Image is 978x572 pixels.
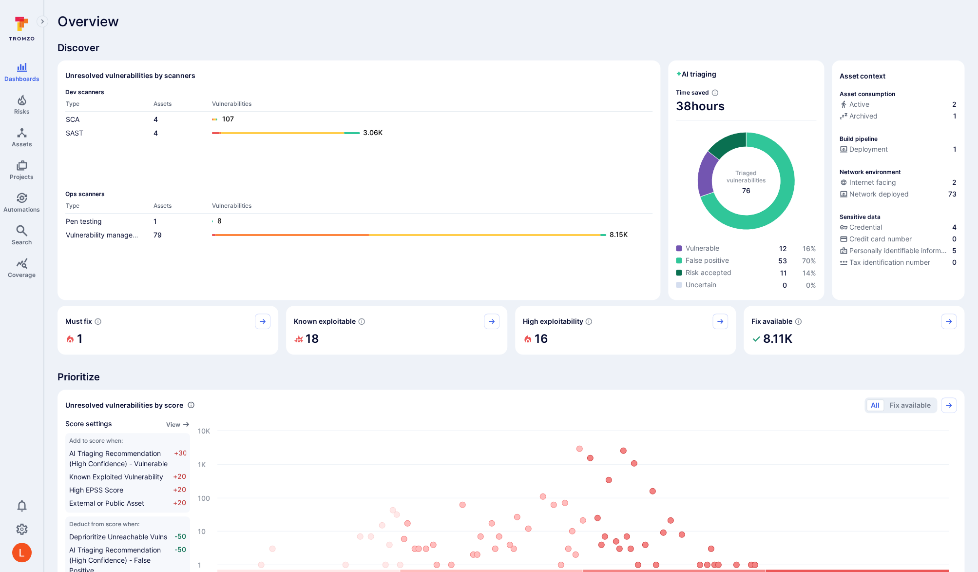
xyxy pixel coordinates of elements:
[153,201,211,214] th: Assets
[840,246,957,256] a: Personally identifiable information (PII)5
[840,213,881,220] p: Sensitive data
[676,99,816,114] span: 38 hours
[840,144,957,156] div: Configured deployment pipeline
[58,306,278,355] div: Must fix
[69,499,144,507] span: External or Public Asset
[840,189,957,201] div: Evidence that the asset is packaged and deployed somewhere
[840,257,957,269] div: Evidence indicative of processing tax identification numbers
[217,217,222,225] text: 8
[840,99,869,109] div: Active
[65,419,112,429] span: Score settings
[840,178,957,187] a: Internet facing2
[952,257,957,267] span: 0
[153,129,158,137] a: 4
[780,269,787,277] a: 11
[948,189,957,199] span: 73
[711,89,719,97] svg: Estimated based on an average time of 30 mins needed to triage each vulnerability
[840,99,957,109] a: Active2
[69,533,167,541] span: Deprioritize Unreachable Vulns
[65,190,652,197] span: Ops scanners
[212,216,643,227] a: 8
[849,178,896,187] span: Internet facing
[4,75,39,82] span: Dashboards
[840,222,882,232] div: Credential
[306,329,319,349] h2: 18
[794,317,802,325] svg: Vulnerabilities with fix available
[212,229,643,241] a: 8.15K
[523,316,583,326] span: High exploitability
[153,99,211,112] th: Assets
[77,329,83,349] h2: 1
[778,256,787,265] a: 53
[10,173,34,180] span: Projects
[840,178,957,189] div: Evidence that an asset is internet facing
[174,448,186,469] span: +30
[840,99,957,111] div: Commits seen in the last 180 days
[610,230,628,238] text: 8.15K
[840,257,957,267] a: Tax identification number0
[173,485,186,495] span: +20
[840,246,950,256] div: Personally identifiable information (PII)
[69,520,186,528] span: Deduct from score when:
[840,222,957,234] div: Evidence indicative of handling user or service credentials
[173,472,186,482] span: +20
[65,71,195,80] h2: Unresolved vulnerabilities by scanners
[840,144,888,154] div: Deployment
[686,268,731,277] span: Risk accepted
[840,234,912,244] div: Credit card number
[840,234,957,244] a: Credit card number0
[515,306,736,355] div: High exploitability
[803,244,816,253] span: 16 %
[198,560,201,569] text: 1
[803,269,816,277] a: 14%
[840,90,895,98] p: Asset consumption
[94,317,102,325] svg: Risk score >=40 , missed SLA
[286,306,507,355] div: Known exploitable
[849,144,888,154] span: Deployment
[66,231,149,239] a: Vulnerability management
[686,256,729,265] span: False positive
[363,128,383,137] text: 3.06K
[744,306,964,355] div: Fix available
[65,99,153,112] th: Type
[953,111,957,121] span: 1
[187,400,195,410] div: Number of vulnerabilities in status 'Open' 'Triaged' and 'In process' grouped by score
[952,222,957,232] span: 4
[803,269,816,277] span: 14 %
[686,243,719,253] span: Vulnerable
[849,222,882,232] span: Credential
[534,329,548,349] h2: 16
[806,281,816,289] a: 0%
[840,135,878,142] p: Build pipeline
[166,421,190,428] button: View
[840,71,885,81] span: Asset context
[37,16,48,27] button: Expand navigation menu
[849,246,950,256] span: Personally identifiable information (PII)
[153,217,157,225] a: 1
[840,222,957,232] a: Credential4
[12,140,32,148] span: Assets
[779,244,787,253] a: 12
[174,532,186,542] span: -50
[840,111,957,121] a: Archived1
[840,111,878,121] div: Archived
[65,316,92,326] span: Must fix
[885,399,935,411] button: Fix available
[65,201,153,214] th: Type
[12,238,32,246] span: Search
[783,281,787,289] a: 0
[686,280,716,290] span: Uncertain
[358,317,365,325] svg: Confirmed exploitable by KEV
[802,256,816,265] span: 70 %
[66,217,102,225] a: Pen testing
[742,186,750,196] span: total
[166,419,190,429] a: View
[66,129,83,137] a: SAST
[12,543,32,562] div: Lukas Šalkauskas
[65,88,652,96] span: Dev scanners
[198,426,210,434] text: 10K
